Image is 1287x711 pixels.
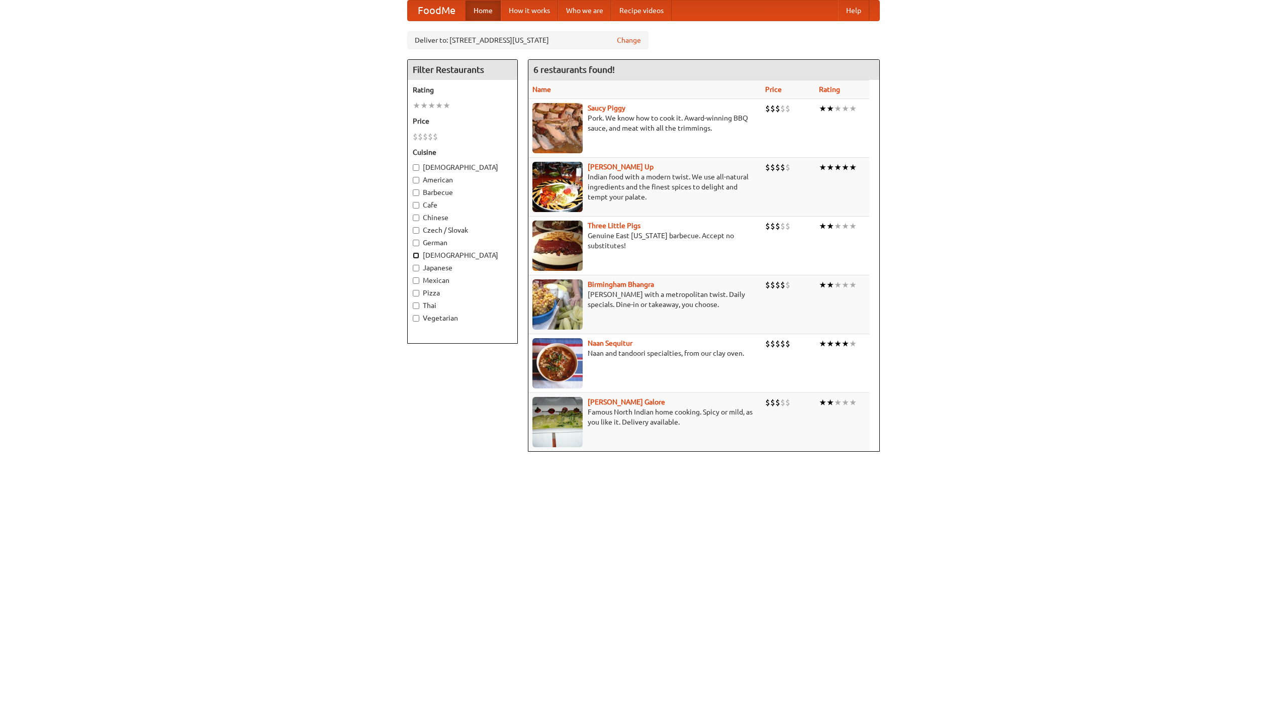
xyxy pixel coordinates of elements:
[617,35,641,45] a: Change
[765,397,770,408] li: $
[413,177,419,183] input: American
[780,397,785,408] li: $
[770,221,775,232] li: $
[413,250,512,260] label: [DEMOGRAPHIC_DATA]
[775,279,780,290] li: $
[849,338,857,349] li: ★
[826,221,834,232] li: ★
[826,103,834,114] li: ★
[819,338,826,349] li: ★
[780,279,785,290] li: $
[819,85,840,93] a: Rating
[834,338,842,349] li: ★
[770,162,775,173] li: $
[413,175,512,185] label: American
[588,163,654,171] a: [PERSON_NAME] Up
[765,103,770,114] li: $
[413,225,512,235] label: Czech / Slovak
[558,1,611,21] a: Who we are
[775,103,780,114] li: $
[826,397,834,408] li: ★
[775,162,780,173] li: $
[532,221,583,271] img: littlepigs.jpg
[785,338,790,349] li: $
[413,162,512,172] label: [DEMOGRAPHIC_DATA]
[842,397,849,408] li: ★
[532,338,583,388] img: naansequitur.jpg
[418,131,423,142] li: $
[532,85,551,93] a: Name
[785,279,790,290] li: $
[532,289,757,310] p: [PERSON_NAME] with a metropolitan twist. Daily specials. Dine-in or takeaway, you choose.
[413,213,512,223] label: Chinese
[413,290,419,296] input: Pizza
[588,398,665,406] a: [PERSON_NAME] Galore
[466,1,501,21] a: Home
[842,279,849,290] li: ★
[834,279,842,290] li: ★
[413,85,512,95] h5: Rating
[834,162,842,173] li: ★
[765,338,770,349] li: $
[413,238,512,248] label: German
[834,397,842,408] li: ★
[408,1,466,21] a: FoodMe
[413,288,512,298] label: Pizza
[413,131,418,142] li: $
[849,162,857,173] li: ★
[819,103,826,114] li: ★
[588,104,625,112] b: Saucy Piggy
[826,279,834,290] li: ★
[834,221,842,232] li: ★
[413,187,512,197] label: Barbecue
[770,397,775,408] li: $
[785,162,790,173] li: $
[588,280,654,288] b: Birmingham Bhangra
[770,279,775,290] li: $
[780,103,785,114] li: $
[775,397,780,408] li: $
[819,221,826,232] li: ★
[413,300,512,311] label: Thai
[532,279,583,330] img: bhangra.jpg
[532,231,757,251] p: Genuine East [US_STATE] barbecue. Accept no substitutes!
[780,338,785,349] li: $
[765,85,782,93] a: Price
[849,221,857,232] li: ★
[826,162,834,173] li: ★
[765,221,770,232] li: $
[413,275,512,285] label: Mexican
[785,221,790,232] li: $
[533,65,615,74] ng-pluralize: 6 restaurants found!
[838,1,869,21] a: Help
[413,100,420,111] li: ★
[588,222,640,230] a: Three Little Pigs
[413,215,419,221] input: Chinese
[413,200,512,210] label: Cafe
[413,263,512,273] label: Japanese
[413,252,419,259] input: [DEMOGRAPHIC_DATA]
[443,100,450,111] li: ★
[849,397,857,408] li: ★
[842,338,849,349] li: ★
[532,162,583,212] img: curryup.jpg
[428,100,435,111] li: ★
[532,172,757,202] p: Indian food with a modern twist. We use all-natural ingredients and the finest spices to delight ...
[785,397,790,408] li: $
[770,103,775,114] li: $
[770,338,775,349] li: $
[532,348,757,358] p: Naan and tandoori specialties, from our clay oven.
[532,113,757,133] p: Pork. We know how to cook it. Award-winning BBQ sauce, and meat with all the trimmings.
[413,147,512,157] h5: Cuisine
[413,302,419,309] input: Thai
[780,162,785,173] li: $
[532,397,583,447] img: currygalore.jpg
[775,221,780,232] li: $
[588,339,632,347] b: Naan Sequitur
[433,131,438,142] li: $
[765,279,770,290] li: $
[532,103,583,153] img: saucy.jpg
[780,221,785,232] li: $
